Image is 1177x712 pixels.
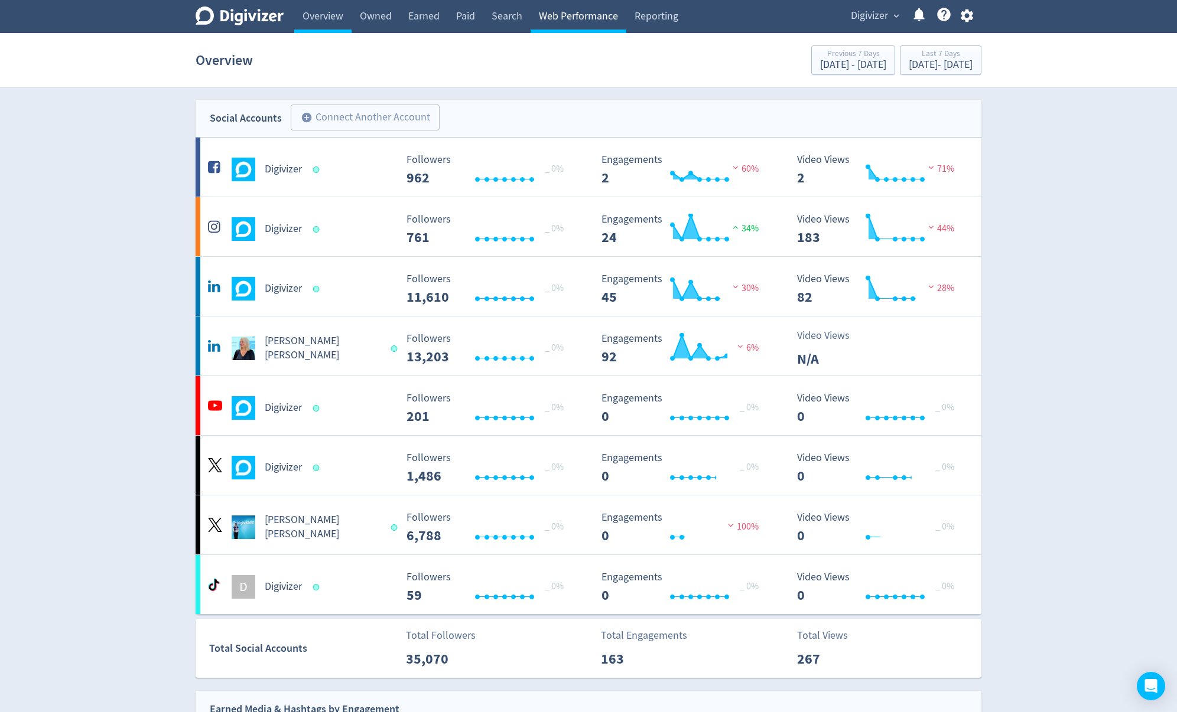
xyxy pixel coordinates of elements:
[797,348,865,370] p: N/A
[401,512,578,543] svg: Followers ---
[734,342,759,354] span: 6%
[313,226,323,233] span: Data last synced: 30 Sep 2025, 5:01am (AEST)
[545,461,564,473] span: _ 0%
[232,456,255,479] img: Digivizer undefined
[725,521,759,533] span: 100%
[740,401,759,413] span: _ 0%
[935,461,954,473] span: _ 0%
[545,342,564,354] span: _ 0%
[301,112,313,123] span: add_circle
[791,571,968,603] svg: Video Views 0
[791,452,968,484] svg: Video Views 0
[313,166,323,173] span: Data last synced: 30 Sep 2025, 5:01am (AEST)
[925,282,954,294] span: 28%
[232,158,255,181] img: Digivizer undefined
[196,197,981,256] a: Digivizer undefinedDigivizer Followers --- _ 0% Followers 761 Engagements 24 Engagements 24 34% V...
[935,580,954,592] span: _ 0%
[196,257,981,316] a: Digivizer undefinedDigivizer Followers --- _ 0% Followers 11,610 Engagements 45 Engagements 45 30...
[313,405,323,411] span: Data last synced: 29 Sep 2025, 11:02pm (AEST)
[730,223,742,231] img: positive-performance.svg
[406,648,474,669] p: 35,070
[925,223,937,231] img: negative-performance.svg
[265,513,380,541] h5: [PERSON_NAME] [PERSON_NAME]
[847,6,902,25] button: Digivizer
[797,648,865,669] p: 267
[900,45,981,75] button: Last 7 Days[DATE]- [DATE]
[232,515,255,539] img: Emma Lo Russo undefined
[730,282,759,294] span: 30%
[820,50,886,60] div: Previous 7 Days
[406,628,476,644] p: Total Followers
[209,640,398,657] div: Total Social Accounts
[545,163,564,175] span: _ 0%
[925,163,937,172] img: negative-performance.svg
[401,273,578,305] svg: Followers ---
[791,273,968,305] svg: Video Views 82
[596,512,773,543] svg: Engagements 0
[196,316,981,375] a: Emma Lo Russo undefined[PERSON_NAME] [PERSON_NAME] Followers --- _ 0% Followers 13,203 Engagement...
[401,393,578,424] svg: Followers ---
[196,495,981,554] a: Emma Lo Russo undefined[PERSON_NAME] [PERSON_NAME] Followers --- _ 0% Followers 6,788 Engagements...
[401,333,578,364] svg: Followers ---
[935,401,954,413] span: _ 0%
[740,461,759,473] span: _ 0%
[401,214,578,245] svg: Followers ---
[391,524,401,531] span: Data last synced: 29 Sep 2025, 4:02pm (AEST)
[851,6,888,25] span: Digivizer
[730,163,742,172] img: negative-performance.svg
[791,393,968,424] svg: Video Views 0
[725,521,737,530] img: negative-performance.svg
[596,452,773,484] svg: Engagements 0
[730,282,742,291] img: negative-performance.svg
[196,41,253,79] h1: Overview
[210,110,282,127] div: Social Accounts
[545,282,564,294] span: _ 0%
[1137,672,1165,700] div: Open Intercom Messenger
[232,277,255,301] img: Digivizer undefined
[282,106,440,130] a: Connect Another Account
[730,163,759,175] span: 60%
[265,460,302,475] h5: Digivizer
[401,154,578,185] svg: Followers ---
[313,286,323,292] span: Data last synced: 30 Sep 2025, 5:01am (AEST)
[545,401,564,413] span: _ 0%
[734,342,746,351] img: negative-performance.svg
[596,273,773,305] svg: Engagements 45
[791,154,968,185] svg: Video Views 2
[196,555,981,614] a: DDigivizer Followers --- _ 0% Followers 59 Engagements 0 Engagements 0 _ 0% Video Views 0 Video V...
[313,584,323,590] span: Data last synced: 30 Sep 2025, 4:01am (AEST)
[596,333,773,364] svg: Engagements 92
[265,401,302,415] h5: Digivizer
[401,571,578,603] svg: Followers ---
[891,11,902,21] span: expand_more
[730,223,759,234] span: 34%
[596,214,773,245] svg: Engagements 24
[265,334,380,362] h5: [PERSON_NAME] [PERSON_NAME]
[232,396,255,420] img: Digivizer undefined
[265,282,302,296] h5: Digivizer
[925,223,954,234] span: 44%
[925,282,937,291] img: negative-performance.svg
[196,436,981,495] a: Digivizer undefinedDigivizer Followers --- _ 0% Followers 1,486 Engagements 0 Engagements 0 _ 0% ...
[596,571,773,603] svg: Engagements 0
[740,580,759,592] span: _ 0%
[196,138,981,197] a: Digivizer undefinedDigivizer Followers --- _ 0% Followers 962 Engagements 2 Engagements 2 60% Vid...
[391,345,401,352] span: Data last synced: 29 Sep 2025, 10:01pm (AEST)
[232,575,255,599] div: D
[232,217,255,241] img: Digivizer undefined
[791,214,968,245] svg: Video Views 183
[596,393,773,424] svg: Engagements 0
[265,580,302,594] h5: Digivizer
[820,60,886,70] div: [DATE] - [DATE]
[545,521,564,533] span: _ 0%
[265,162,302,177] h5: Digivizer
[791,512,968,543] svg: Video Views 0
[601,628,687,644] p: Total Engagements
[313,465,323,471] span: Data last synced: 29 Sep 2025, 11:02pm (AEST)
[596,154,773,185] svg: Engagements 2
[196,376,981,435] a: Digivizer undefinedDigivizer Followers --- _ 0% Followers 201 Engagements 0 Engagements 0 _ 0% Vi...
[909,50,973,60] div: Last 7 Days
[232,337,255,360] img: Emma Lo Russo undefined
[291,104,440,130] button: Connect Another Account
[797,628,865,644] p: Total Views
